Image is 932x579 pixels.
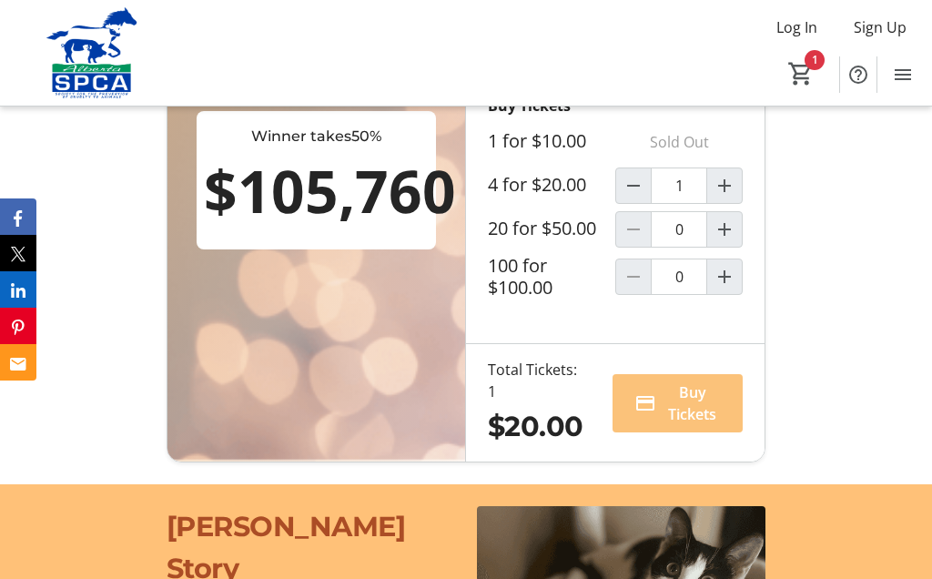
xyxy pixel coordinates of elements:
p: Sold Out [615,124,743,160]
label: 4 for $20.00 [488,174,586,196]
div: Total Tickets: 1 [488,359,583,402]
div: $105,760 [204,147,429,235]
button: Increment by one [707,212,742,247]
button: Menu [885,56,921,93]
label: 100 for $100.00 [488,255,615,299]
button: Increment by one [707,259,742,294]
button: Sign Up [839,13,921,42]
span: Buy Tickets [664,381,721,425]
button: Cart [785,57,817,90]
button: Help [840,56,876,93]
button: Buy Tickets [613,374,743,432]
strong: Buy Tickets [488,96,571,116]
label: 1 for $10.00 [488,130,586,152]
button: Decrement by one [616,168,651,203]
span: 50% [351,127,381,145]
div: Winner takes [204,126,429,147]
span: Sign Up [854,16,907,38]
label: 20 for $50.00 [488,218,596,239]
span: Log In [776,16,817,38]
button: Increment by one [707,168,742,203]
div: $20.00 [488,406,583,448]
img: Alberta SPCA's Logo [11,7,173,98]
button: Log In [762,13,832,42]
